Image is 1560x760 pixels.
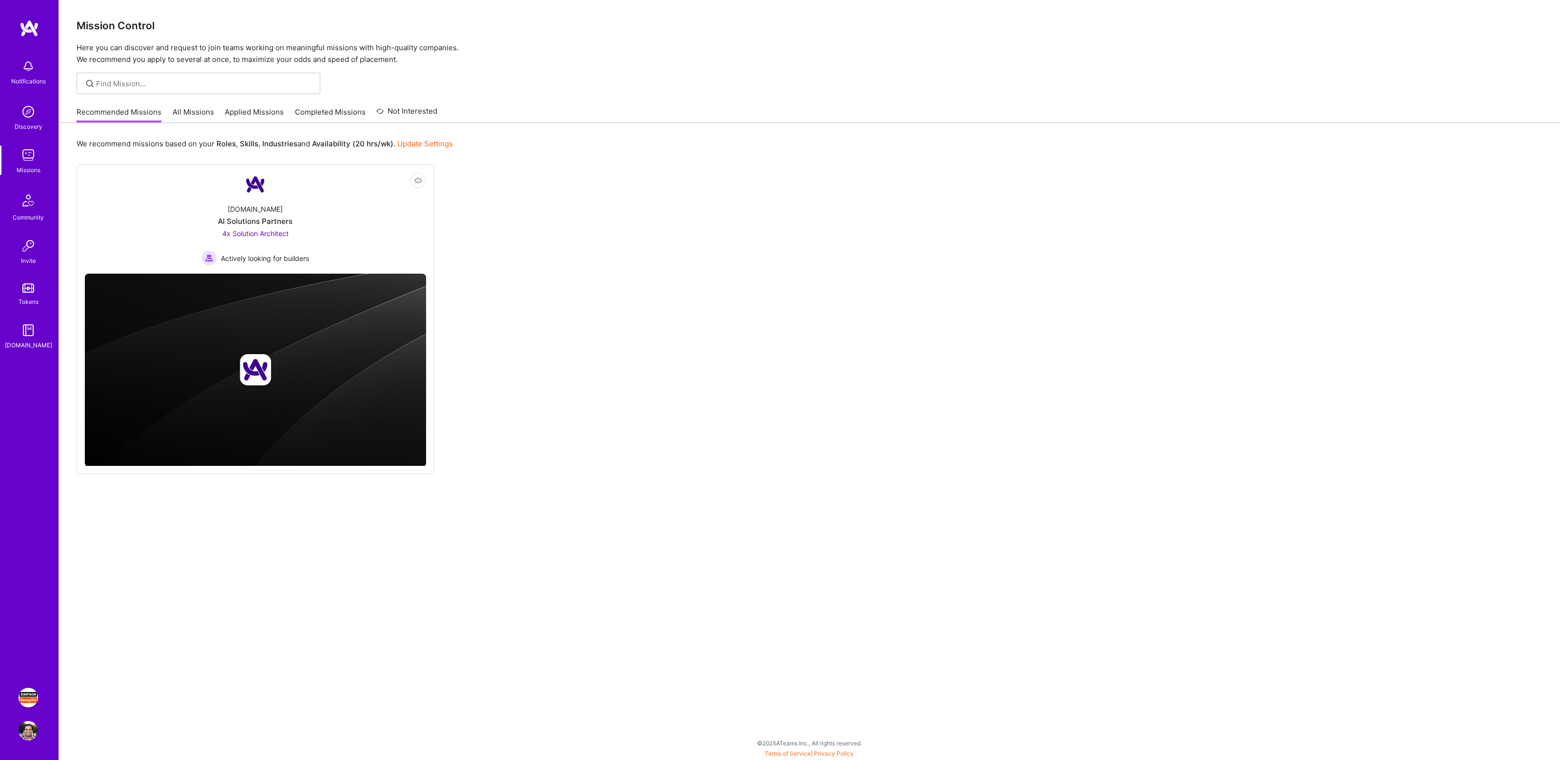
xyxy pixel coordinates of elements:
img: logo [19,20,39,37]
a: Terms of Service [765,750,811,757]
h3: Mission Control [77,20,1542,32]
div: [DOMAIN_NAME] [228,204,283,214]
i: icon EyeClosed [414,177,422,184]
img: User Avatar [19,721,38,740]
a: Recommended Missions [77,107,161,123]
a: Simpson Strong-Tie: Product Manager [16,688,40,707]
a: User Avatar [16,721,40,740]
div: Community [13,212,44,222]
a: Not Interested [376,105,437,123]
a: Privacy Policy [814,750,854,757]
div: Invite [21,256,36,266]
p: We recommend missions based on your , , and . [77,139,453,149]
img: Simpson Strong-Tie: Product Manager [19,688,38,707]
div: Notifications [11,76,46,86]
img: cover [85,274,426,467]
img: discovery [19,102,38,121]
span: 4x Solution Architect [222,229,289,238]
img: guide book [19,320,38,340]
a: Company Logo[DOMAIN_NAME]AI Solutions Partners4x Solution Architect Actively looking for builders... [85,173,426,266]
img: teamwork [19,145,38,165]
div: AI Solutions Partners [218,216,292,226]
div: Tokens [19,297,39,307]
span: | [765,750,854,757]
a: Update Settings [397,139,453,148]
img: Actively looking for builders [201,250,217,266]
img: Invite [19,236,38,256]
div: Discovery [15,121,42,132]
a: Completed Missions [295,107,366,123]
img: Company Logo [244,173,267,196]
div: [DOMAIN_NAME] [5,340,52,350]
div: Missions [17,165,40,175]
img: Community [17,189,40,212]
b: Availability (20 hrs/wk) [312,139,393,148]
img: Company logo [240,354,271,385]
a: All Missions [173,107,214,123]
input: Find Mission... [96,79,313,89]
p: Here you can discover and request to join teams working on meaningful missions with high-quality ... [77,42,1542,65]
a: Applied Missions [225,107,284,123]
b: Skills [240,139,258,148]
b: Roles [216,139,236,148]
i: icon SearchGrey [84,78,96,89]
div: © 2025 ATeams Inc., All rights reserved. [58,731,1560,755]
img: bell [19,57,38,76]
img: tokens [22,283,34,293]
span: Actively looking for builders [221,253,309,263]
b: Industries [262,139,297,148]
